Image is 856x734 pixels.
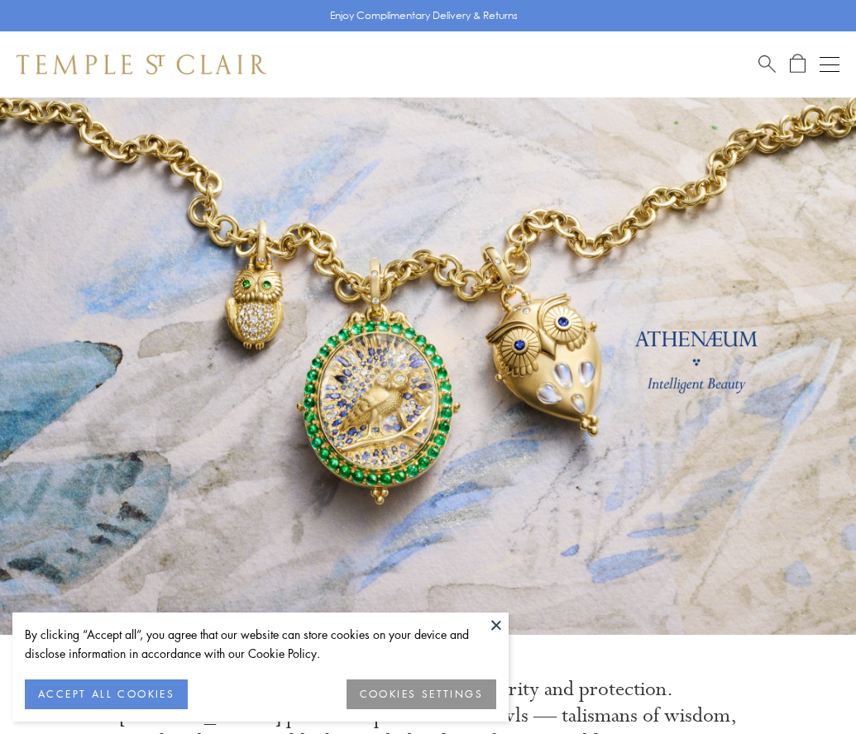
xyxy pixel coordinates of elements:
[347,679,496,709] button: COOKIES SETTINGS
[790,54,806,74] a: Open Shopping Bag
[330,7,518,24] p: Enjoy Complimentary Delivery & Returns
[25,625,496,663] div: By clicking “Accept all”, you agree that our website can store cookies on your device and disclos...
[25,679,188,709] button: ACCEPT ALL COOKIES
[758,54,776,74] a: Search
[820,55,839,74] button: Open navigation
[17,55,266,74] img: Temple St. Clair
